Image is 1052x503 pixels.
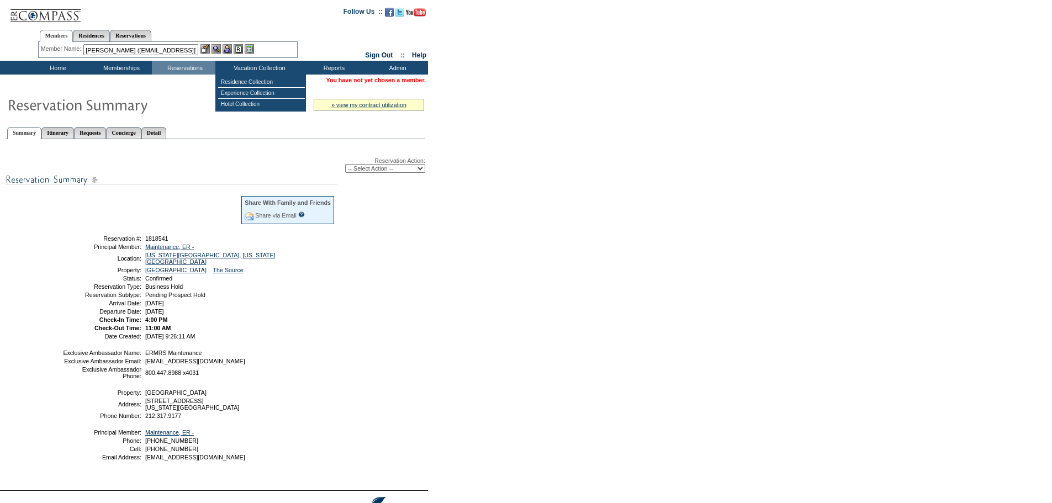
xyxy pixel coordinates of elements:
[62,398,141,411] td: Address:
[62,454,141,460] td: Email Address:
[62,252,141,265] td: Location:
[62,243,141,250] td: Principal Member:
[62,437,141,444] td: Phone:
[62,308,141,315] td: Departure Date:
[145,429,194,436] a: Maintenance, ER -
[234,44,243,54] img: Reservations
[218,77,305,88] td: Residence Collection
[385,11,394,18] a: Become our fan on Facebook
[343,7,383,20] td: Follow Us ::
[62,389,141,396] td: Property:
[62,366,141,379] td: Exclusive Ambassador Phone:
[145,369,199,376] span: 800.447.8988 x4031
[62,412,141,419] td: Phone Number:
[395,11,404,18] a: Follow us on Twitter
[385,8,394,17] img: Become our fan on Facebook
[106,127,141,139] a: Concierge
[6,173,337,187] img: subTtlResSummary.gif
[213,267,244,273] a: The Source
[223,44,232,54] img: Impersonate
[145,350,202,356] span: ERMRS Maintenance
[301,61,364,75] td: Reports
[395,8,404,17] img: Follow us on Twitter
[40,30,73,42] a: Members
[62,300,141,306] td: Arrival Date:
[298,211,305,218] input: What is this?
[255,212,297,219] a: Share via Email
[215,61,301,75] td: Vacation Collection
[145,267,207,273] a: [GEOGRAPHIC_DATA]
[145,389,207,396] span: [GEOGRAPHIC_DATA]
[141,127,167,139] a: Detail
[406,8,426,17] img: Subscribe to our YouTube Channel
[364,61,428,75] td: Admin
[145,243,194,250] a: Maintenance, ER -
[400,51,405,59] span: ::
[245,199,331,206] div: Share With Family and Friends
[406,11,426,18] a: Subscribe to our YouTube Channel
[41,44,83,54] div: Member Name:
[365,51,393,59] a: Sign Out
[145,283,183,290] span: Business Hold
[62,275,141,282] td: Status:
[145,398,239,411] span: [STREET_ADDRESS] [US_STATE][GEOGRAPHIC_DATA]
[62,267,141,273] td: Property:
[145,446,198,452] span: [PHONE_NUMBER]
[62,292,141,298] td: Reservation Subtype:
[145,300,164,306] span: [DATE]
[145,412,181,419] span: 212.317.9177
[7,127,41,139] a: Summary
[94,325,141,331] strong: Check-Out Time:
[145,275,172,282] span: Confirmed
[73,30,110,41] a: Residences
[25,61,88,75] td: Home
[145,292,205,298] span: Pending Prospect Hold
[145,454,245,460] span: [EMAIL_ADDRESS][DOMAIN_NAME]
[412,51,426,59] a: Help
[145,333,195,340] span: [DATE] 9:26:11 AM
[145,252,276,265] a: [US_STATE][GEOGRAPHIC_DATA], [US_STATE][GEOGRAPHIC_DATA]
[62,358,141,364] td: Exclusive Ambassador Email:
[152,61,215,75] td: Reservations
[110,30,151,41] a: Reservations
[218,88,305,99] td: Experience Collection
[88,61,152,75] td: Memberships
[145,358,245,364] span: [EMAIL_ADDRESS][DOMAIN_NAME]
[7,93,228,115] img: Reservaton Summary
[218,99,305,109] td: Hotel Collection
[145,316,167,323] span: 4:00 PM
[62,446,141,452] td: Cell:
[62,350,141,356] td: Exclusive Ambassador Name:
[62,333,141,340] td: Date Created:
[99,316,141,323] strong: Check-In Time:
[145,308,164,315] span: [DATE]
[74,127,106,139] a: Requests
[145,235,168,242] span: 1818541
[245,44,254,54] img: b_calculator.gif
[145,437,198,444] span: [PHONE_NUMBER]
[200,44,210,54] img: b_edit.gif
[326,77,426,83] span: You have not yet chosen a member.
[62,283,141,290] td: Reservation Type:
[62,235,141,242] td: Reservation #:
[62,429,141,436] td: Principal Member:
[212,44,221,54] img: View
[145,325,171,331] span: 11:00 AM
[6,157,425,173] div: Reservation Action:
[331,102,406,108] a: » view my contract utilization
[41,127,74,139] a: Itinerary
